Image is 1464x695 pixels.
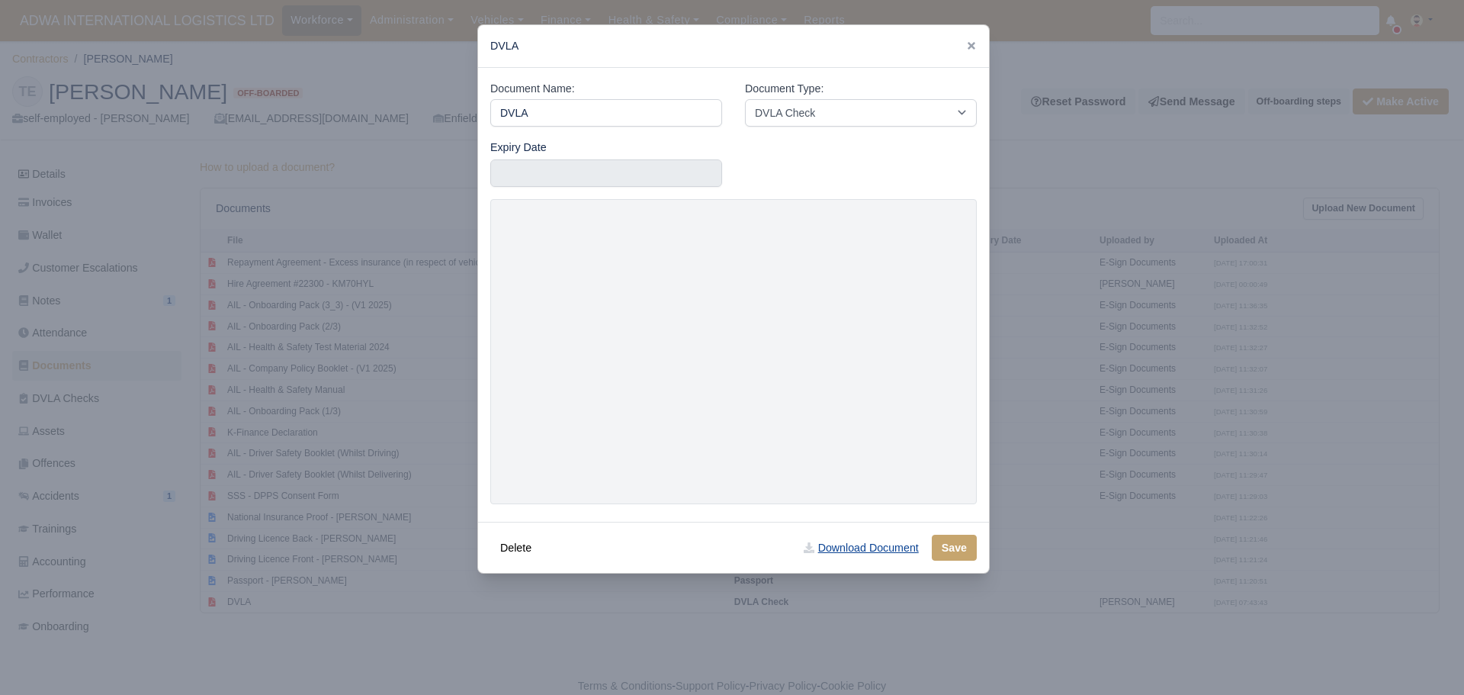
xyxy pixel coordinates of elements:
[1388,622,1464,695] iframe: Chat Widget
[932,535,977,561] button: Save
[490,80,575,98] label: Document Name:
[490,535,541,561] button: Delete
[490,139,547,156] label: Expiry Date
[745,80,823,98] label: Document Type:
[794,535,928,561] a: Download Document
[478,25,989,68] div: DVLA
